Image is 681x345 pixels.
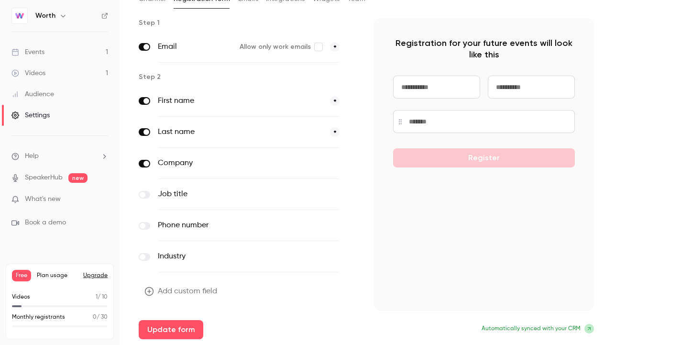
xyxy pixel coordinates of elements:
span: Help [25,151,39,161]
div: Settings [11,111,50,120]
h6: Worth [35,11,55,21]
p: / 10 [96,293,108,301]
div: Audience [11,89,54,99]
p: Step 2 [139,72,359,82]
span: new [68,173,88,183]
p: Step 1 [139,18,359,28]
iframe: Noticeable Trigger [97,195,108,204]
p: Monthly registrants [12,313,65,322]
span: Book a demo [25,218,66,228]
label: First name [158,95,322,107]
label: Last name [158,126,322,138]
label: Job title [158,189,300,200]
label: Company [158,157,300,169]
img: Worth [12,8,27,23]
p: Videos [12,293,30,301]
label: Allow only work emails [240,42,322,52]
a: SpeakerHub [25,173,63,183]
p: Registration for your future events will look like this [393,37,575,60]
label: Phone number [158,220,300,231]
label: Email [158,41,232,53]
div: Videos [11,68,45,78]
li: help-dropdown-opener [11,151,108,161]
div: Events [11,47,44,57]
label: Industry [158,251,300,262]
button: Upgrade [83,272,108,279]
p: / 30 [93,313,108,322]
button: Add custom field [139,282,225,301]
span: Free [12,270,31,281]
span: What's new [25,194,61,204]
span: 0 [93,314,97,320]
span: 1 [96,294,98,300]
span: Automatically synced with your CRM [482,324,581,333]
button: Update form [139,320,203,339]
span: Plan usage [37,272,77,279]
